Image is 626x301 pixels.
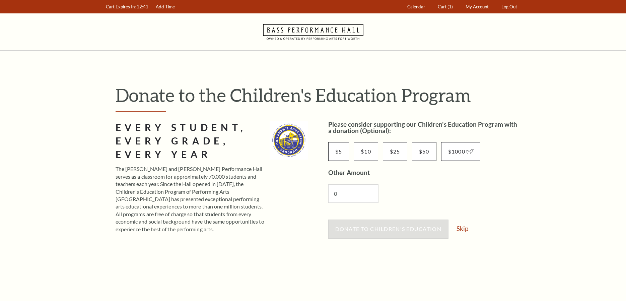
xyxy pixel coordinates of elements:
span: (1) [447,4,453,9]
button: Donate to Children's Education [328,220,448,238]
span: Cart Expires In: [106,4,136,9]
input: $5 [328,142,349,161]
input: $10 [354,142,378,161]
label: Please consider supporting our Children's Education Program with a donation (Optional): [328,120,517,134]
span: Donate to Children's Education [335,226,441,232]
a: Log Out [498,0,520,13]
a: My Account [462,0,492,13]
label: Other Amount [328,169,370,176]
h1: Donate to the Children's Education Program [116,84,521,106]
span: Calendar [407,4,425,9]
span: 12:41 [137,4,148,9]
input: $50 [412,142,436,161]
a: Calendar [404,0,428,13]
p: The [PERSON_NAME] and [PERSON_NAME] Performance Hall serves as a classroom for approximately 70,0... [116,165,265,233]
span: Cart [438,4,446,9]
img: cep_logo_2022_standard_335x335.jpg [270,121,308,160]
a: Skip [457,225,468,232]
a: Cart (1) [434,0,456,13]
input: $1000 [441,142,480,161]
h2: Every Student, Every Grade, Every Year [116,121,265,161]
a: Add Time [152,0,178,13]
input: $25 [383,142,407,161]
span: My Account [466,4,489,9]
